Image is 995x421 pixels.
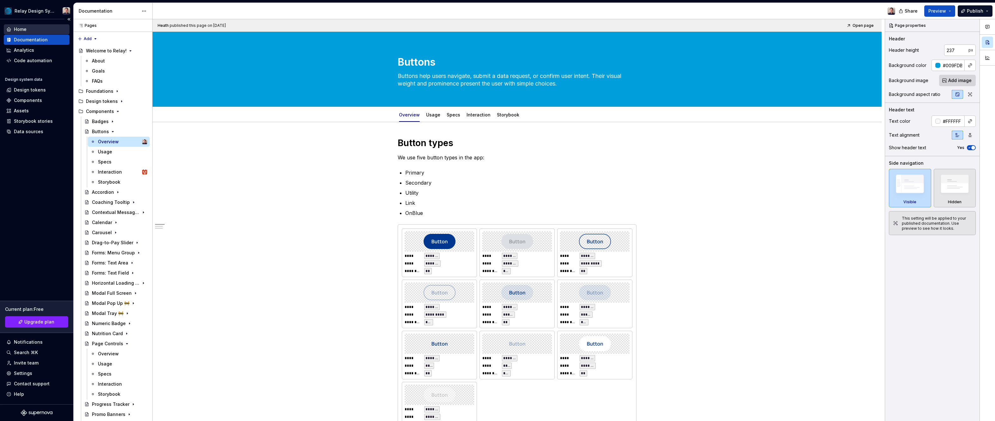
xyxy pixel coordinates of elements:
[467,112,491,117] a: Interaction
[405,179,636,187] p: Secondary
[24,319,54,325] span: Upgrade plan
[405,189,636,197] p: Utility
[14,108,29,114] div: Assets
[88,137,150,147] a: OverviewBobby Tan
[88,379,150,389] a: Interaction
[82,298,150,308] a: Modal Pop Up 🚧
[405,169,636,176] p: Primary
[92,219,112,226] div: Calendar
[934,169,976,207] div: Hidden
[4,389,69,399] button: Help
[889,91,940,98] div: Background aspect ratio
[903,199,916,205] div: Visible
[968,48,973,53] p: px
[92,280,140,286] div: Horizontal Loading Bar 🚧
[405,209,636,217] p: OnBlue
[4,116,69,126] a: Storybook stories
[88,147,150,157] a: Usage
[4,45,69,55] a: Analytics
[98,149,112,155] div: Usage
[82,66,150,76] a: Goals
[14,381,50,387] div: Contact support
[895,5,922,17] button: Share
[98,391,120,397] div: Storybook
[948,77,972,84] span: Add image
[14,97,42,104] div: Components
[4,106,69,116] a: Assets
[82,56,150,66] a: About
[464,108,493,121] div: Interaction
[940,116,965,127] input: Auto
[958,5,992,17] button: Publish
[92,270,129,276] div: Forms: Text Field
[14,57,52,64] div: Code automation
[405,199,636,207] p: Link
[82,399,150,409] a: Progress Tracker
[889,132,920,138] div: Text alignment
[82,187,150,197] a: Accordion
[82,238,150,248] a: Drag-to-Pay Slider
[92,411,125,418] div: Promo Banners
[92,118,109,125] div: Badges
[92,330,123,337] div: Nutrition Card
[4,358,69,368] a: Invite team
[170,23,226,28] div: published this page on [DATE]
[142,169,147,175] img: Heath
[82,116,150,127] a: Badges
[398,137,636,149] h1: Button types
[399,112,420,117] a: Overview
[82,217,150,228] a: Calendar
[76,86,150,96] div: Foundations
[888,7,895,15] img: Bobby Tan
[14,37,48,43] div: Documentation
[98,351,119,357] div: Overview
[82,248,150,258] a: Forms: Menu Group
[92,401,130,407] div: Progress Tracker
[447,112,460,117] a: Specs
[82,258,150,268] a: Forms: Text Area
[88,157,150,167] a: Specs
[444,108,463,121] div: Specs
[889,145,926,151] div: Show header text
[940,60,965,71] input: Auto
[928,8,946,14] span: Preview
[1,4,72,18] button: Relay Design SystemBobby Tan
[82,339,150,349] a: Page Controls
[79,8,138,14] div: Documentation
[4,95,69,105] a: Components
[76,96,150,106] div: Design tokens
[905,8,918,14] span: Share
[82,318,150,329] a: Numeric Badge
[92,260,128,266] div: Forms: Text Area
[92,78,103,84] div: FAQs
[396,71,635,89] textarea: Buttons help users navigate, submit a data request, or confirm user intent. Their visual weight a...
[92,209,140,216] div: Contextual Messages
[4,85,69,95] a: Design tokens
[889,118,910,124] div: Text color
[853,23,874,28] span: Open page
[92,229,112,236] div: Carousel
[424,108,443,121] div: Usage
[497,112,519,117] a: Storybook
[76,46,150,56] a: Welcome to Relay!
[889,107,914,113] div: Header text
[889,160,924,166] div: Side navigation
[4,368,69,378] a: Settings
[845,21,877,30] a: Open page
[14,339,43,345] div: Notifications
[98,371,112,377] div: Specs
[76,34,99,43] button: Add
[98,361,112,367] div: Usage
[98,179,120,185] div: Storybook
[82,278,150,288] a: Horizontal Loading Bar 🚧
[82,308,150,318] a: Modal Tray 🚧
[92,199,130,205] div: Coaching Tooltip
[82,127,150,137] a: Buttons
[14,360,39,366] div: Invite team
[158,23,169,28] span: Heath
[88,349,150,359] a: Overview
[142,139,147,144] img: Bobby Tan
[14,87,46,93] div: Design tokens
[92,341,123,347] div: Page Controls
[14,349,38,356] div: Search ⌘K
